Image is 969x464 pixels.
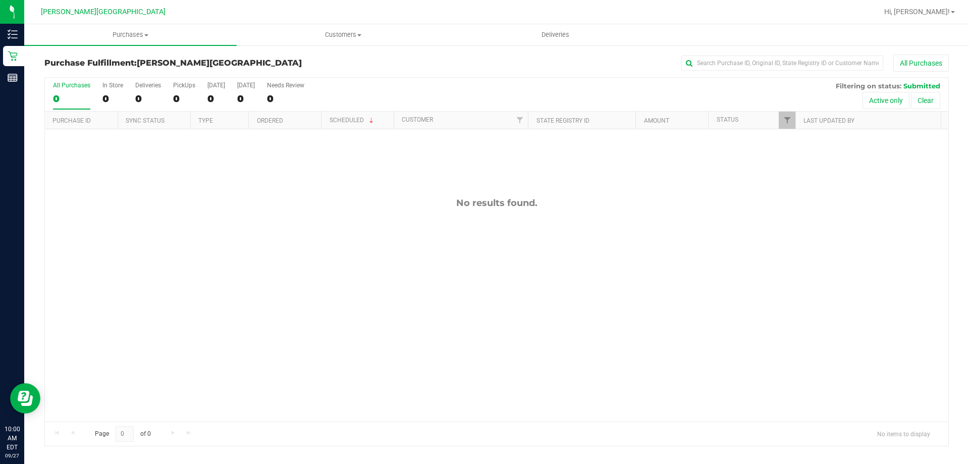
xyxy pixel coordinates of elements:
[903,82,940,90] span: Submitted
[135,93,161,105] div: 0
[102,93,123,105] div: 0
[102,82,123,89] div: In Store
[8,29,18,39] inline-svg: Inventory
[207,93,225,105] div: 0
[267,82,304,89] div: Needs Review
[402,116,433,123] a: Customer
[52,117,91,124] a: Purchase ID
[893,55,949,72] button: All Purchases
[5,452,20,459] p: 09/27
[24,24,237,45] a: Purchases
[173,93,195,105] div: 0
[8,51,18,61] inline-svg: Retail
[86,426,159,442] span: Page of 0
[779,112,795,129] a: Filter
[511,112,528,129] a: Filter
[8,73,18,83] inline-svg: Reports
[53,82,90,89] div: All Purchases
[536,117,589,124] a: State Registry ID
[330,117,375,124] a: Scheduled
[237,24,449,45] a: Customers
[126,117,165,124] a: Sync Status
[528,30,583,39] span: Deliveries
[836,82,901,90] span: Filtering on status:
[869,426,938,441] span: No items to display
[135,82,161,89] div: Deliveries
[884,8,950,16] span: Hi, [PERSON_NAME]!
[237,93,255,105] div: 0
[237,82,255,89] div: [DATE]
[5,425,20,452] p: 10:00 AM EDT
[267,93,304,105] div: 0
[237,30,449,39] span: Customers
[10,383,40,414] iframe: Resource center
[41,8,166,16] span: [PERSON_NAME][GEOGRAPHIC_DATA]
[717,116,738,123] a: Status
[45,197,948,209] div: No results found.
[449,24,662,45] a: Deliveries
[24,30,237,39] span: Purchases
[173,82,195,89] div: PickUps
[863,92,909,109] button: Active only
[644,117,669,124] a: Amount
[681,56,883,71] input: Search Purchase ID, Original ID, State Registry ID or Customer Name...
[257,117,283,124] a: Ordered
[53,93,90,105] div: 0
[137,58,302,68] span: [PERSON_NAME][GEOGRAPHIC_DATA]
[911,92,940,109] button: Clear
[44,59,346,68] h3: Purchase Fulfillment:
[198,117,213,124] a: Type
[803,117,854,124] a: Last Updated By
[207,82,225,89] div: [DATE]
